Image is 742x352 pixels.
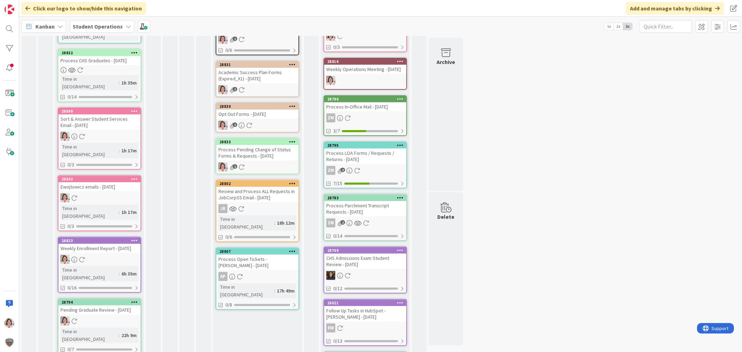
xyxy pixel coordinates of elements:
span: 2 [341,220,345,225]
img: EW [218,35,228,44]
div: 18h 12m [275,219,296,227]
div: 28794 [62,300,141,305]
div: 28621Follow Up Tasks in HubSpot - [PERSON_NAME] - [DATE] [324,300,406,321]
span: Kanban [35,22,55,31]
div: Time in [GEOGRAPHIC_DATA] [61,75,119,90]
div: Archive [437,58,455,66]
div: 28816 [324,58,406,65]
div: EW [216,162,298,171]
img: EW [61,317,70,326]
div: 28833 [216,139,298,145]
div: 1h 35m [120,79,138,87]
div: EW [216,121,298,130]
div: 17h 49m [275,287,296,295]
img: avatar [5,338,14,347]
div: 28802 [216,181,298,187]
img: EW [326,76,335,85]
div: 1h 17m [120,147,138,154]
div: Follow Up Tasks in HubSpot - [PERSON_NAME] - [DATE] [324,306,406,321]
div: ZM [326,166,335,175]
span: 1 [233,164,237,169]
div: EW [326,323,335,333]
div: Add and manage tabs by clicking [626,2,724,15]
span: 7/15 [333,180,342,187]
div: 28849Sort & Answer Student Services Email - [DATE] [58,108,141,130]
div: 28769 [324,247,406,254]
span: Support [15,1,32,9]
div: 28849 [58,108,141,114]
span: 0/8 [225,301,232,309]
div: Time in [GEOGRAPHIC_DATA] [61,143,119,158]
div: 28795 [327,143,406,148]
div: Time in [GEOGRAPHIC_DATA] [61,328,119,343]
div: CHS Admissions Exam Student Review - [DATE] [324,254,406,269]
div: 28832Process CHS Graduates - [DATE] [58,50,141,65]
div: HS [324,271,406,280]
div: 28831Academic Success Plan Forms (Expired_X1) - [DATE] [216,62,298,83]
img: EW [218,162,228,171]
div: ZM [324,218,406,227]
div: EW [216,35,298,44]
div: Process In-Office Mail - [DATE] [324,102,406,111]
div: Click our logo to show/hide this navigation [21,2,146,15]
div: Ewojtowicz emails - [DATE] [58,182,141,191]
div: 28833Process Pending Change of Status Forms & Requests - [DATE] [216,139,298,160]
span: 0/16 [67,284,77,291]
span: 0/3 [67,161,74,168]
div: 28807Process Open Tickets - [PERSON_NAME] - [DATE] [216,248,298,270]
div: 1h 17m [120,208,138,216]
img: EW [218,121,228,130]
span: : [119,270,120,278]
span: : [119,331,120,339]
div: Process Open Tickets - [PERSON_NAME] - [DATE] [216,255,298,270]
div: 28830 [220,104,298,109]
span: 1 [233,87,237,91]
img: EW [326,32,335,41]
div: 28786 [327,97,406,102]
div: AP [216,272,298,281]
span: 0/6 [225,47,232,54]
span: 0/14 [333,232,342,240]
img: HS [326,271,335,280]
span: 0/3 [67,223,74,230]
div: 28816 [327,59,406,64]
div: 28831 [220,62,298,67]
div: Academic Success Plan Forms (Expired_X1) - [DATE] [216,68,298,83]
div: EW [324,32,406,41]
div: Process Pending Change of Status Forms & Requests - [DATE] [216,145,298,160]
div: 28794Pending Graduate Review - [DATE] [58,299,141,314]
div: 28783 [324,195,406,201]
span: 1 [233,122,237,127]
span: 0/12 [333,285,342,292]
div: Time in [GEOGRAPHIC_DATA] [61,266,119,281]
div: 28830 [216,103,298,110]
div: EW [58,255,141,264]
img: EW [61,255,70,264]
img: EW [5,318,14,328]
span: 2x [614,23,623,30]
div: ZM [324,166,406,175]
div: Delete [438,213,455,221]
div: 28843 [62,177,141,182]
div: 28621 [324,300,406,306]
div: Weekly Enrollment Report - [DATE] [58,244,141,253]
div: 28795Process LOA Forms / Requests / Returns - [DATE] [324,142,406,164]
div: 28795 [324,142,406,149]
div: Opt Out Forms - [DATE] [216,110,298,119]
div: 28769 [327,248,406,253]
span: 0/14 [67,93,77,101]
div: 28783Process Parchment Transcript Requests - [DATE] [324,195,406,216]
span: : [274,219,275,227]
div: ZM [324,113,406,122]
img: EW [61,193,70,202]
div: 28823 [62,238,141,243]
div: JR [218,204,228,213]
div: 28832 [58,50,141,56]
span: : [119,147,120,154]
div: 28816Weekly Operations Meeting - [DATE] [324,58,406,74]
div: JR [216,204,298,213]
b: Student Operations [73,23,123,30]
div: Process LOA Forms / Requests / Returns - [DATE] [324,149,406,164]
span: 0/6 [225,233,232,241]
div: Review and Process ALL Requests in JobCorpSS Email - [DATE] [216,187,298,202]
